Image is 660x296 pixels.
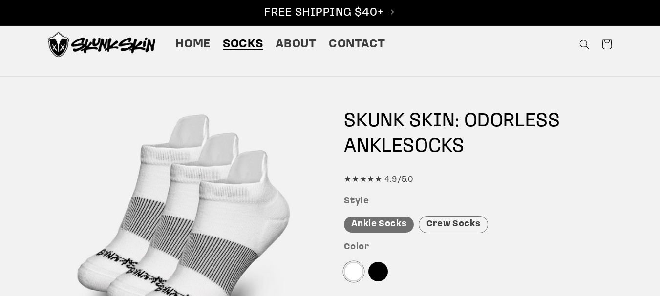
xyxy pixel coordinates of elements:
p: FREE SHIPPING $40+ [10,5,650,20]
h3: Color [344,242,612,253]
a: About [269,31,322,58]
span: Home [175,37,211,52]
a: Contact [322,31,391,58]
div: Crew Socks [419,216,488,233]
a: Socks [217,31,269,58]
span: ANKLE [344,137,403,157]
span: About [276,37,317,52]
div: Ankle Socks [344,217,414,233]
div: ★★★★★ 4.9/5.0 [344,173,612,187]
img: Skunk Skin Anti-Odor Socks. [48,32,155,57]
h3: Style [344,196,612,207]
a: Home [170,31,217,58]
span: Socks [223,37,263,52]
h1: SKUNK SKIN: ODORLESS SOCKS [344,109,612,159]
span: Contact [329,37,385,52]
summary: Search [573,33,596,56]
